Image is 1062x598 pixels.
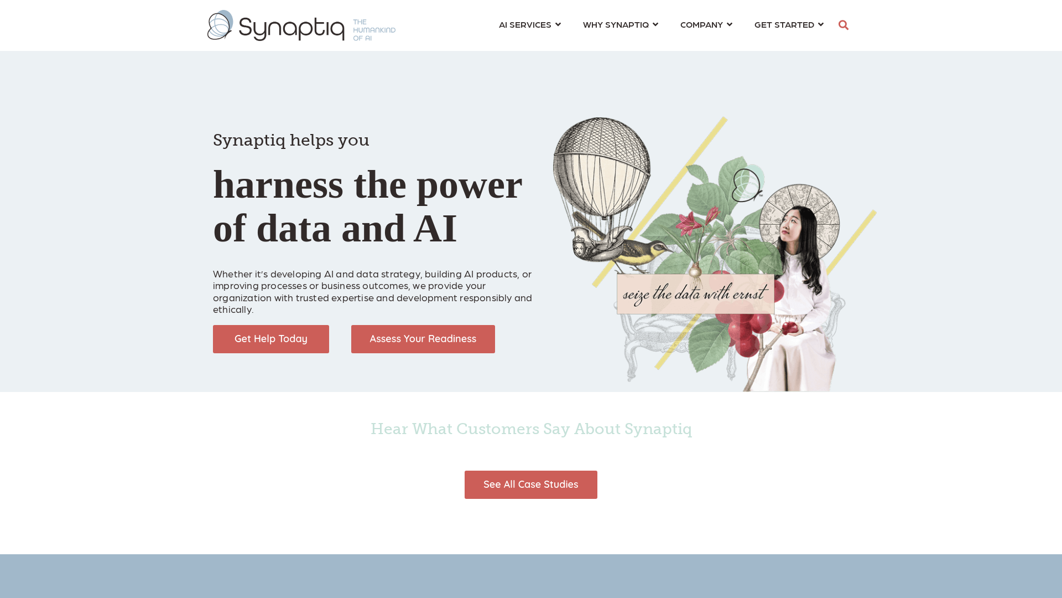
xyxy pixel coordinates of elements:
[213,130,369,150] span: Synaptiq helps you
[465,471,597,499] img: See All Case Studies
[213,111,537,250] h1: harness the power of data and AI
[680,14,732,34] a: COMPANY
[583,19,649,29] span: WHY SYNAPTIQ
[499,19,551,29] span: AI SERVICES
[351,325,495,353] img: Assess Your Readiness
[754,19,814,29] span: GET STARTED
[207,10,395,41] img: synaptiq logo-1
[213,255,537,315] p: Whether it’s developing AI and data strategy, building AI products, or improving processes or bus...
[754,14,824,34] a: GET STARTED
[232,420,830,439] h4: Hear What Customers Say About Synaptiq
[553,116,877,392] img: Collage of girl, balloon, bird, and butterfly, with seize the data with ernst text
[680,19,723,29] span: COMPANY
[488,6,835,45] nav: menu
[213,325,329,353] img: Get Help Today
[499,14,561,34] a: AI SERVICES
[583,14,658,34] a: WHY SYNAPTIQ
